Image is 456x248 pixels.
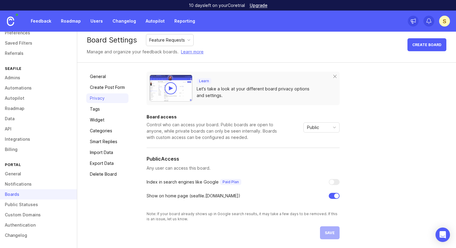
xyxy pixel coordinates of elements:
a: Widget [86,115,128,125]
svg: toggle icon [330,125,339,130]
p: Learn [199,79,209,83]
a: General [86,72,128,81]
a: Tags [86,104,128,114]
h5: Public Access [147,155,179,162]
a: Reporting [171,16,199,27]
span: Public [307,124,319,131]
a: Export Data [86,159,128,168]
button: Create Board [407,38,446,51]
img: video-thumbnail-privacy-dac4fa42d9a25228b883fcf3c7704dd2.jpg [150,75,192,102]
a: Learn more [181,49,204,55]
div: Open Intercom Messenger [435,228,450,242]
a: Create Post Form [86,83,128,92]
a: Feedback [27,16,55,27]
a: Users [87,16,106,27]
a: Import Data [86,148,128,157]
a: Delete Board [86,169,128,179]
div: Feature Requests [149,37,185,43]
div: toggle menu [303,122,340,133]
p: 10 days left on your Core trial [189,2,245,8]
a: Roadmap [57,16,84,27]
button: S [439,16,450,27]
div: Board access [147,115,279,119]
img: Canny Home [7,17,14,26]
div: Index in search engines like Google [147,179,241,185]
div: Control who can access your board. Public boards are open to anyone, while private boards can onl... [147,121,279,140]
p: Any user can access this board. [147,165,340,171]
div: Board Settings [87,36,137,44]
a: Autopilot [142,16,168,27]
a: Smart Replies [86,137,128,146]
a: Paid Plan [219,179,241,185]
p: Paid Plan [223,180,239,184]
a: Changelog [109,16,140,27]
a: Privacy [86,93,128,103]
a: Upgrade [250,3,268,8]
a: Categories [86,126,128,136]
span: Create Board [412,42,442,47]
div: Show on home page ( seafile .[DOMAIN_NAME]) [147,193,240,199]
div: Manage and organize your feedback boards. [87,49,204,55]
div: Let's take a look at your different board privacy options and settings. [197,86,325,99]
div: Note: If your board already shows up in Google search results, it may take a few days to be remov... [147,211,340,221]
